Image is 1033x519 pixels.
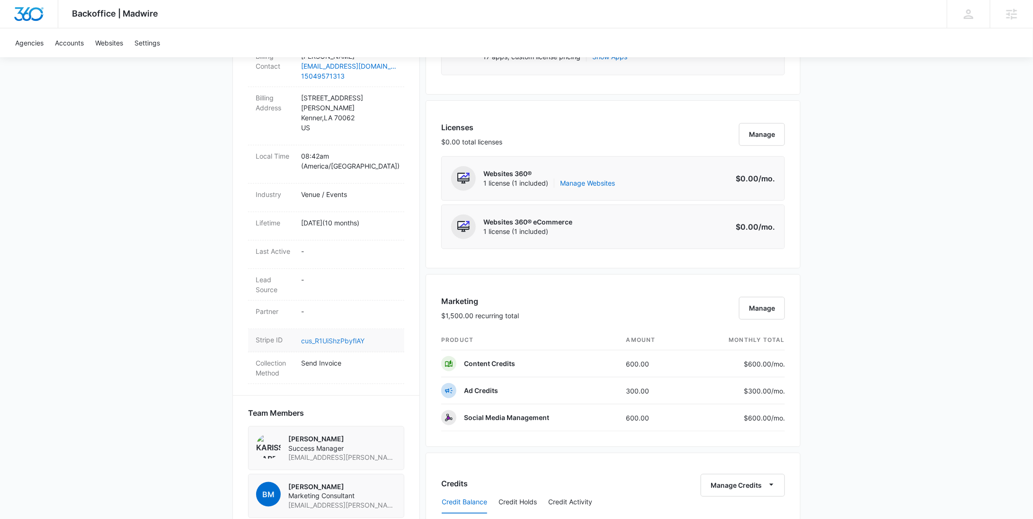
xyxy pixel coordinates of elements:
dt: Billing Contact [256,51,294,71]
span: /mo. [758,174,775,183]
dt: Industry [256,189,294,199]
span: [EMAIL_ADDRESS][PERSON_NAME][DOMAIN_NAME] [288,501,396,510]
dt: Local Time [256,151,294,161]
dt: Partner [256,306,294,316]
div: Lead Source- [248,269,404,301]
h3: Licenses [441,122,502,133]
p: [PERSON_NAME] [288,482,396,492]
a: Websites [89,28,129,57]
p: [PERSON_NAME] [288,434,396,444]
div: Billing Address[STREET_ADDRESS][PERSON_NAME]Kenner,LA 70062US [248,87,404,145]
p: [STREET_ADDRESS][PERSON_NAME] Kenner , LA 70062 US [301,93,397,133]
dt: Last Active [256,246,294,256]
span: 1 license (1 included) [483,227,572,236]
p: 08:42am ( America/[GEOGRAPHIC_DATA] ) [301,151,397,171]
p: - [301,306,397,316]
p: $0.00 total licenses [441,137,502,147]
span: /mo. [771,414,785,422]
div: Lifetime[DATE](10 months) [248,212,404,241]
span: Team Members [248,407,304,419]
div: Partner- [248,301,404,329]
span: Marketing Consultant [288,491,396,501]
a: Accounts [49,28,89,57]
td: 600.00 [619,404,687,431]
h3: Credits [441,478,468,489]
img: Karissa Harris [256,434,281,459]
div: Stripe IDcus_R1UiShzPbyflAY [248,329,404,352]
p: $600.00 [740,413,785,423]
div: Last Active- [248,241,404,269]
a: 15049571313 [301,71,397,81]
p: - [301,275,397,285]
td: 300.00 [619,377,687,404]
p: $0.00 [730,221,775,233]
a: Manage Websites [560,179,615,188]
span: /mo. [771,387,785,395]
th: product [441,330,619,350]
button: Manage Credits [701,474,785,497]
h3: Marketing [441,295,519,307]
span: BM [256,482,281,507]
a: cus_R1UiShzPbyflAY [301,337,365,345]
th: amount [619,330,687,350]
th: monthly total [687,330,785,350]
div: Billing Contact[PERSON_NAME][EMAIL_ADDRESS][DOMAIN_NAME]15049571313 [248,45,404,87]
div: IndustryVenue / Events [248,184,404,212]
button: Manage [739,297,785,320]
span: Backoffice | Madwire [72,9,159,18]
p: $1,500.00 recurring total [441,311,519,321]
p: $300.00 [740,386,785,396]
span: /mo. [758,222,775,232]
p: Websites 360® [483,169,615,179]
p: - [301,246,397,256]
span: /mo. [771,360,785,368]
dt: Lead Source [256,275,294,295]
a: Settings [129,28,166,57]
dt: Lifetime [256,218,294,228]
div: Local Time08:42am (America/[GEOGRAPHIC_DATA]) [248,145,404,184]
button: Credit Balance [442,491,487,514]
a: [EMAIL_ADDRESS][DOMAIN_NAME] [301,61,397,71]
p: Social Media Management [464,413,549,422]
p: [DATE] ( 10 months ) [301,218,397,228]
p: Venue / Events [301,189,397,199]
button: Credit Holds [499,491,537,514]
p: $0.00 [730,173,775,184]
button: Manage [739,123,785,146]
p: Content Credits [464,359,515,368]
span: Success Manager [288,444,396,453]
div: Collection MethodSend Invoice [248,352,404,384]
p: Send Invoice [301,358,397,368]
dt: Billing Address [256,93,294,113]
button: Credit Activity [548,491,592,514]
dt: Stripe ID [256,335,294,345]
td: 600.00 [619,350,687,377]
span: [EMAIL_ADDRESS][PERSON_NAME][DOMAIN_NAME] [288,453,396,462]
dt: Collection Method [256,358,294,378]
a: Agencies [9,28,49,57]
span: 1 license (1 included) [483,179,615,188]
p: Websites 360® eCommerce [483,217,572,227]
p: $600.00 [740,359,785,369]
p: Ad Credits [464,386,498,395]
